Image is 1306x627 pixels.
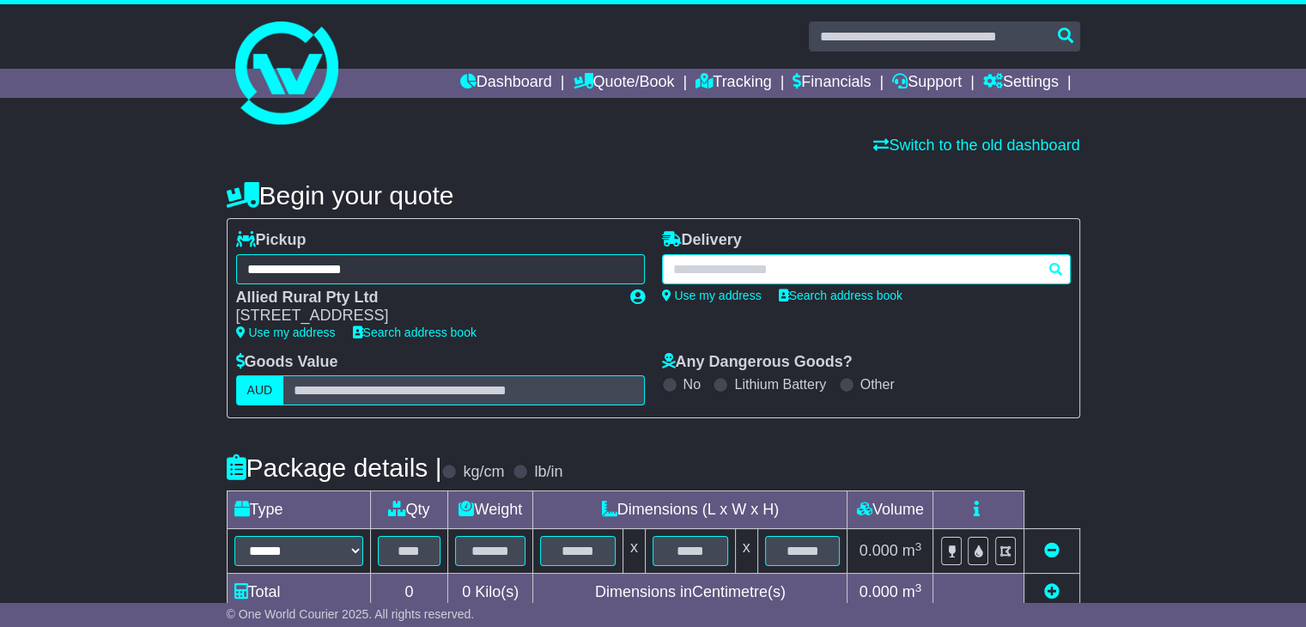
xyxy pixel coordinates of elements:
[662,353,853,372] label: Any Dangerous Goods?
[779,289,902,302] a: Search address book
[227,181,1080,210] h4: Begin your quote
[860,376,895,393] label: Other
[662,231,742,250] label: Delivery
[236,307,613,326] div: [STREET_ADDRESS]
[236,353,338,372] label: Goods Value
[573,69,674,98] a: Quote/Book
[227,607,475,621] span: © One World Courier 2025. All rights reserved.
[236,326,336,339] a: Use my address
[1044,542,1060,559] a: Remove this item
[236,289,613,307] div: Allied Rural Pty Ltd
[860,583,898,600] span: 0.000
[860,542,898,559] span: 0.000
[460,69,552,98] a: Dashboard
[462,583,471,600] span: 0
[227,454,442,482] h4: Package details |
[734,376,826,393] label: Lithium Battery
[915,581,922,594] sup: 3
[353,326,477,339] a: Search address book
[892,69,962,98] a: Support
[793,69,871,98] a: Financials
[662,254,1071,284] typeahead: Please provide city
[662,289,762,302] a: Use my address
[533,574,847,612] td: Dimensions in Centimetre(s)
[902,583,922,600] span: m
[683,376,701,393] label: No
[696,69,771,98] a: Tracking
[236,231,307,250] label: Pickup
[370,491,448,529] td: Qty
[983,69,1059,98] a: Settings
[735,529,757,574] td: x
[847,491,933,529] td: Volume
[448,574,533,612] td: Kilo(s)
[463,463,504,482] label: kg/cm
[227,491,370,529] td: Type
[227,574,370,612] td: Total
[873,137,1079,154] a: Switch to the old dashboard
[448,491,533,529] td: Weight
[915,540,922,553] sup: 3
[236,375,284,405] label: AUD
[534,463,562,482] label: lb/in
[902,542,922,559] span: m
[533,491,847,529] td: Dimensions (L x W x H)
[370,574,448,612] td: 0
[1044,583,1060,600] a: Add new item
[623,529,645,574] td: x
